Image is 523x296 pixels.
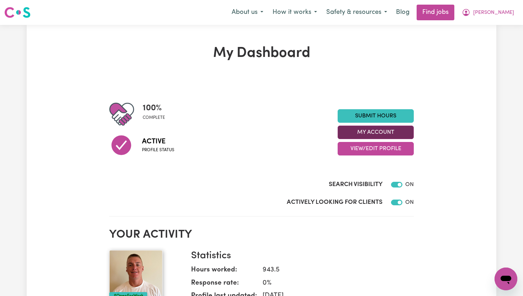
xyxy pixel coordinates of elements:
[191,278,257,291] dt: Response rate:
[457,5,519,20] button: My Account
[191,265,257,278] dt: Hours worked:
[109,228,414,242] h2: Your activity
[322,5,392,20] button: Safety & resources
[417,5,454,20] a: Find jobs
[142,136,174,147] span: Active
[143,102,171,127] div: Profile completeness: 100%
[257,265,408,275] dd: 943.5
[4,6,31,19] img: Careseekers logo
[268,5,322,20] button: How it works
[338,109,414,123] a: Submit Hours
[495,268,517,290] iframe: Button to launch messaging window
[392,5,414,20] a: Blog
[329,180,382,189] label: Search Visibility
[338,142,414,155] button: View/Edit Profile
[109,45,414,62] h1: My Dashboard
[227,5,268,20] button: About us
[338,126,414,139] button: My Account
[143,115,165,121] span: complete
[473,9,514,17] span: [PERSON_NAME]
[287,198,382,207] label: Actively Looking for Clients
[4,4,31,21] a: Careseekers logo
[405,200,414,205] span: ON
[257,278,408,289] dd: 0 %
[142,147,174,153] span: Profile status
[143,102,165,115] span: 100 %
[191,250,408,262] h3: Statistics
[405,182,414,187] span: ON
